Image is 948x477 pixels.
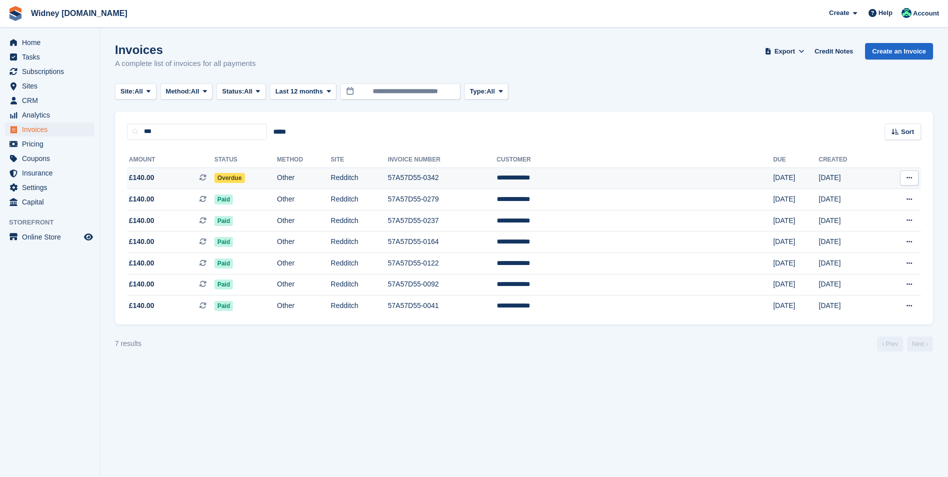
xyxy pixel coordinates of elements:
[773,274,819,295] td: [DATE]
[819,152,878,168] th: Created
[875,336,935,351] nav: Page
[388,253,497,274] td: 57A57D55-0122
[191,86,199,96] span: All
[277,167,330,189] td: Other
[773,189,819,210] td: [DATE]
[763,43,807,59] button: Export
[5,50,94,64] a: menu
[214,237,233,247] span: Paid
[214,279,233,289] span: Paid
[115,338,141,349] div: 7 results
[5,151,94,165] a: menu
[773,295,819,316] td: [DATE]
[244,86,253,96] span: All
[129,194,154,204] span: £140.00
[214,301,233,311] span: Paid
[388,231,497,253] td: 57A57D55-0164
[129,258,154,268] span: £140.00
[879,8,893,18] span: Help
[160,83,213,100] button: Method: All
[819,295,878,316] td: [DATE]
[5,180,94,194] a: menu
[277,210,330,231] td: Other
[22,151,82,165] span: Coupons
[811,43,857,59] a: Credit Notes
[127,152,214,168] th: Amount
[902,8,912,18] img: Emma
[222,86,244,96] span: Status:
[907,336,933,351] a: Next
[115,83,156,100] button: Site: All
[5,195,94,209] a: menu
[487,86,495,96] span: All
[5,35,94,49] a: menu
[214,216,233,226] span: Paid
[773,210,819,231] td: [DATE]
[129,300,154,311] span: £140.00
[22,108,82,122] span: Analytics
[5,108,94,122] a: menu
[214,173,245,183] span: Overdue
[470,86,487,96] span: Type:
[5,64,94,78] a: menu
[773,152,819,168] th: Due
[819,189,878,210] td: [DATE]
[129,279,154,289] span: £140.00
[819,253,878,274] td: [DATE]
[331,295,388,316] td: Redditch
[331,253,388,274] td: Redditch
[134,86,143,96] span: All
[5,166,94,180] a: menu
[214,152,277,168] th: Status
[115,58,256,69] p: A complete list of invoices for all payments
[331,152,388,168] th: Site
[331,167,388,189] td: Redditch
[9,217,99,227] span: Storefront
[277,295,330,316] td: Other
[214,258,233,268] span: Paid
[901,127,914,137] span: Sort
[166,86,191,96] span: Method:
[22,137,82,151] span: Pricing
[819,274,878,295] td: [DATE]
[5,122,94,136] a: menu
[8,6,23,21] img: stora-icon-8386f47178a22dfd0bd8f6a31ec36ba5ce8667c1dd55bd0f319d3a0aa187defe.svg
[22,195,82,209] span: Capital
[819,210,878,231] td: [DATE]
[129,215,154,226] span: £140.00
[773,231,819,253] td: [DATE]
[277,152,330,168] th: Method
[775,46,795,56] span: Export
[773,253,819,274] td: [DATE]
[829,8,849,18] span: Create
[277,274,330,295] td: Other
[819,231,878,253] td: [DATE]
[773,167,819,189] td: [DATE]
[388,210,497,231] td: 57A57D55-0237
[877,336,903,351] a: Previous
[388,152,497,168] th: Invoice Number
[277,189,330,210] td: Other
[388,189,497,210] td: 57A57D55-0279
[120,86,134,96] span: Site:
[5,79,94,93] a: menu
[275,86,323,96] span: Last 12 months
[216,83,265,100] button: Status: All
[5,137,94,151] a: menu
[331,189,388,210] td: Redditch
[819,167,878,189] td: [DATE]
[913,8,939,18] span: Account
[5,93,94,107] a: menu
[22,230,82,244] span: Online Store
[388,167,497,189] td: 57A57D55-0342
[129,172,154,183] span: £140.00
[270,83,336,100] button: Last 12 months
[388,295,497,316] td: 57A57D55-0041
[331,231,388,253] td: Redditch
[82,231,94,243] a: Preview store
[331,210,388,231] td: Redditch
[22,64,82,78] span: Subscriptions
[277,253,330,274] td: Other
[464,83,508,100] button: Type: All
[865,43,933,59] a: Create an Invoice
